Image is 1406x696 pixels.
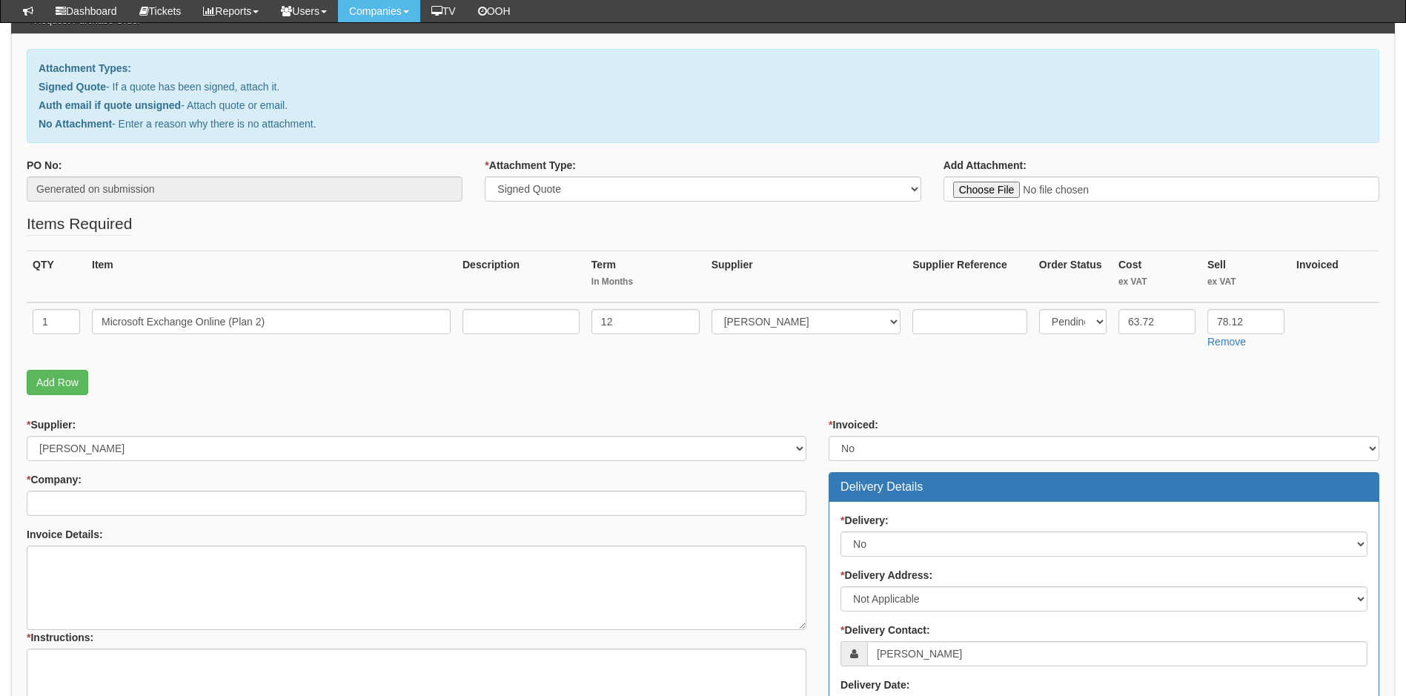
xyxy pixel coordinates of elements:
label: Add Attachment: [944,158,1027,173]
small: In Months [591,276,700,288]
a: Add Row [27,370,88,395]
th: Description [457,251,586,303]
legend: Items Required [27,213,132,236]
label: Delivery Date: [840,677,909,692]
th: Supplier [706,251,907,303]
label: Supplier: [27,417,76,432]
a: Remove [1207,336,1246,348]
label: Delivery: [840,513,889,528]
b: Attachment Types: [39,62,131,74]
b: No Attachment [39,118,112,130]
th: Sell [1201,251,1290,303]
small: ex VAT [1118,276,1196,288]
label: Company: [27,472,82,487]
b: Auth email if quote unsigned [39,99,181,111]
th: Invoiced [1290,251,1379,303]
th: Order Status [1033,251,1112,303]
label: Invoice Details: [27,527,103,542]
p: - Enter a reason why there is no attachment. [39,116,1367,131]
label: Invoiced: [829,417,878,432]
small: ex VAT [1207,276,1284,288]
label: Attachment Type: [485,158,576,173]
th: QTY [27,251,86,303]
b: Signed Quote [39,81,106,93]
label: Delivery Contact: [840,623,930,637]
p: - If a quote has been signed, attach it. [39,79,1367,94]
h3: Delivery Details [840,480,1367,494]
label: Instructions: [27,630,93,645]
label: PO No: [27,158,62,173]
label: Delivery Address: [840,568,932,583]
th: Cost [1112,251,1201,303]
th: Supplier Reference [906,251,1033,303]
p: - Attach quote or email. [39,98,1367,113]
th: Item [86,251,457,303]
th: Term [586,251,706,303]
